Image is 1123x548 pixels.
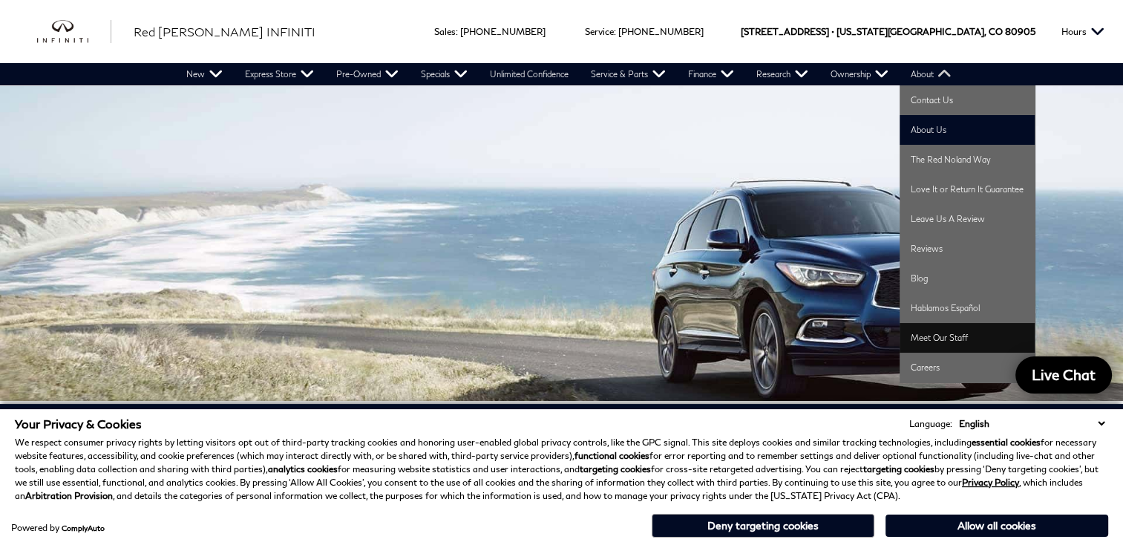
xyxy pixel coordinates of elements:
[677,63,745,85] a: Finance
[900,85,1035,115] a: Contact Us
[11,523,105,532] div: Powered by
[1015,356,1112,394] a: Live Chat
[268,463,338,474] strong: analytics cookies
[62,523,105,532] a: ComplyAuto
[900,145,1035,174] a: The Red Noland Way
[900,234,1035,264] a: Reviews
[460,26,546,37] a: [PHONE_NUMBER]
[909,420,952,428] div: Language:
[972,437,1041,448] strong: essential cookies
[25,490,113,501] strong: Arbitration Provision
[741,26,1035,37] a: [STREET_ADDRESS] • [US_STATE][GEOGRAPHIC_DATA], CO 80905
[175,63,234,85] a: New
[900,204,1035,234] a: Leave Us A Review
[900,63,963,85] a: About
[574,450,649,461] strong: functional cookies
[1024,365,1103,384] span: Live Chat
[234,63,325,85] a: Express Store
[410,63,479,85] a: Specials
[585,26,614,37] span: Service
[580,463,651,474] strong: targeting cookies
[580,63,677,85] a: Service & Parts
[955,417,1108,431] select: Language Select
[900,115,1035,145] a: About Us
[652,514,874,538] button: Deny targeting cookies
[134,23,315,41] a: Red [PERSON_NAME] INFINITI
[745,63,819,85] a: Research
[863,463,934,474] strong: targeting cookies
[434,26,456,37] span: Sales
[900,174,1035,204] a: Love It or Return It Guarantee
[325,63,410,85] a: Pre-Owned
[614,26,616,37] span: :
[175,63,963,85] nav: Main Navigation
[885,515,1108,537] button: Allow all cookies
[37,20,111,44] a: infiniti
[900,264,1035,293] a: Blog
[819,63,900,85] a: Ownership
[15,417,142,431] span: Your Privacy & Cookies
[900,323,1035,353] a: Meet Our Staff
[134,25,315,39] span: Red [PERSON_NAME] INFINITI
[900,293,1035,323] a: Hablamos Español
[15,436,1108,503] p: We respect consumer privacy rights by letting visitors opt out of third-party tracking cookies an...
[618,26,704,37] a: [PHONE_NUMBER]
[900,353,1035,382] a: Careers
[962,477,1019,488] a: Privacy Policy
[456,26,458,37] span: :
[37,20,111,44] img: INFINITI
[479,63,580,85] a: Unlimited Confidence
